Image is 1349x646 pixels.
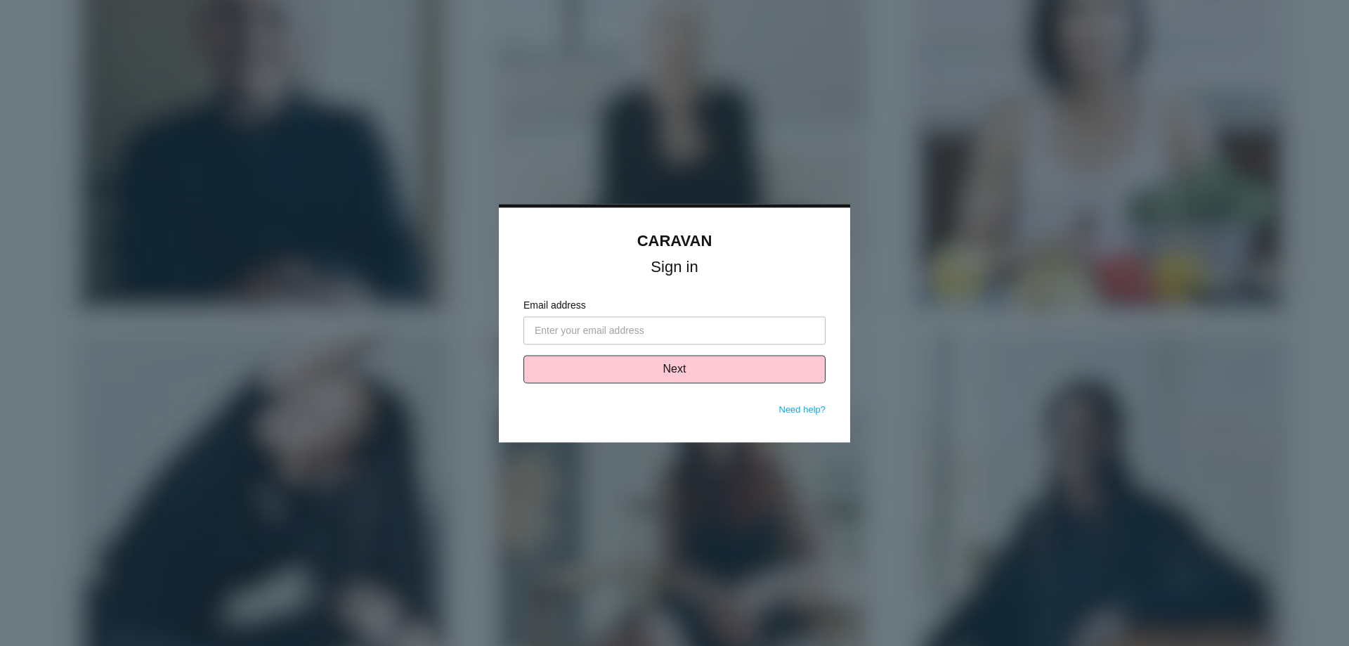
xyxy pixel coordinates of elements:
a: Need help? [779,404,826,415]
a: CARAVAN [637,232,712,250]
label: Email address [523,298,826,313]
input: Enter your email address [523,316,826,344]
h1: Sign in [523,261,826,273]
button: Next [523,355,826,383]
